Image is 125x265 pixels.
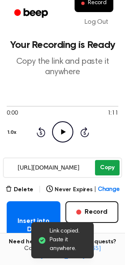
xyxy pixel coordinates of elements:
[107,109,118,118] span: 1:11
[94,185,96,194] span: |
[40,246,101,259] a: [EMAIL_ADDRESS][DOMAIN_NAME]
[5,245,120,260] span: Contact us
[8,5,55,22] a: Beep
[7,40,118,50] h1: Your Recording is Ready
[7,109,17,118] span: 0:00
[98,185,120,194] span: Change
[65,201,118,223] button: Record
[7,201,60,250] button: Insert into Doc
[95,160,120,175] button: Copy
[7,125,19,140] button: 1.0x
[5,185,33,194] button: Delete
[50,227,87,253] span: Link copied. Paste it anywhere.
[46,185,120,194] button: Never Expires|Change
[7,57,118,77] p: Copy the link and paste it anywhere
[76,12,117,32] a: Log Out
[38,185,41,195] span: |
